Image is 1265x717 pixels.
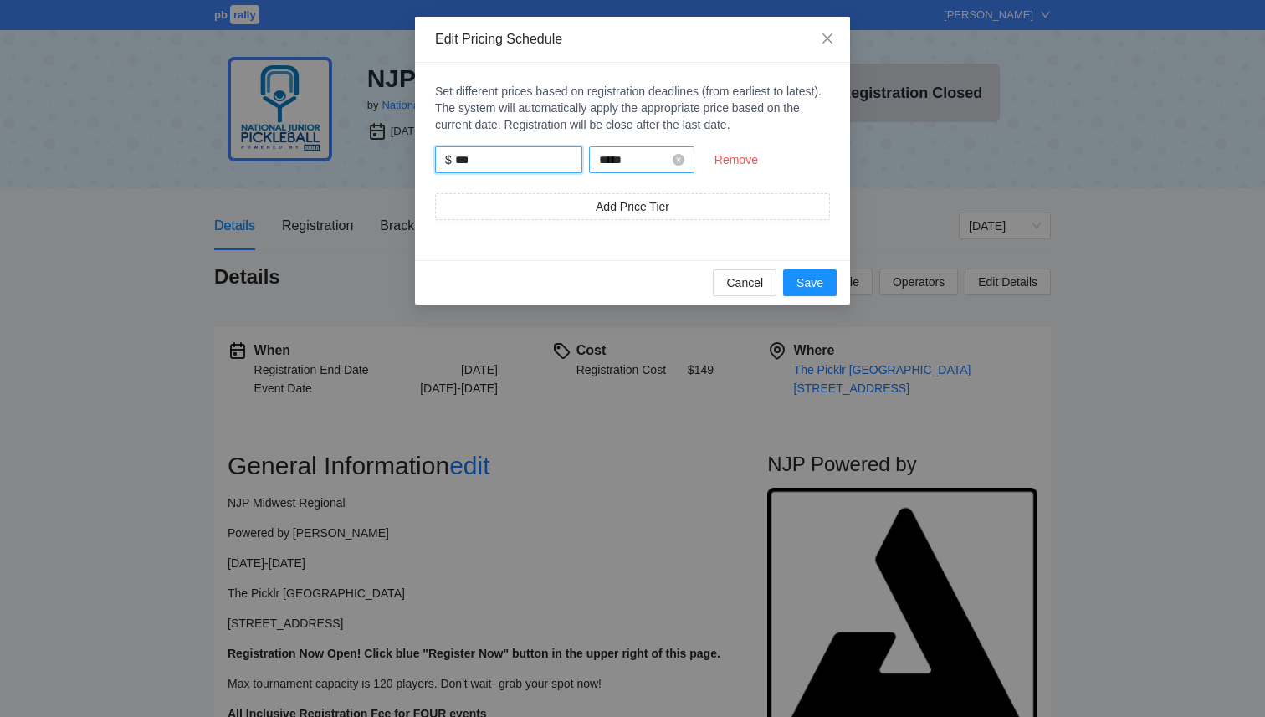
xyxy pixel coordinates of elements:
[435,83,830,133] div: Set different prices based on registration deadlines (from earliest to latest). The system will a...
[783,269,837,296] button: Save
[435,193,830,220] button: Add Price Tier
[796,274,823,292] span: Save
[435,30,830,49] div: Edit Pricing Schedule
[673,154,684,166] span: close-circle
[701,146,771,173] button: Remove
[596,197,669,216] span: Add Price Tier
[821,32,834,45] span: close
[445,151,452,169] span: $
[713,269,776,296] button: Cancel
[805,17,850,62] button: Close
[726,274,763,292] span: Cancel
[714,151,758,169] span: Remove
